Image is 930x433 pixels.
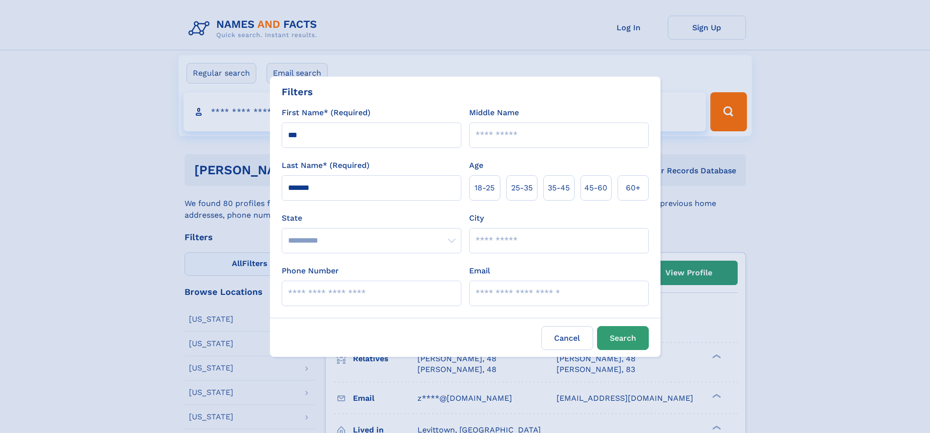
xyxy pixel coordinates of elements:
label: State [282,212,461,224]
label: Age [469,160,483,171]
label: Phone Number [282,265,339,277]
button: Search [597,326,649,350]
label: Middle Name [469,107,519,119]
label: Email [469,265,490,277]
label: Cancel [541,326,593,350]
span: 35‑45 [548,182,570,194]
span: 25‑35 [511,182,533,194]
span: 18‑25 [475,182,495,194]
label: City [469,212,484,224]
label: First Name* (Required) [282,107,371,119]
label: Last Name* (Required) [282,160,370,171]
div: Filters [282,84,313,99]
span: 60+ [626,182,641,194]
span: 45‑60 [584,182,607,194]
